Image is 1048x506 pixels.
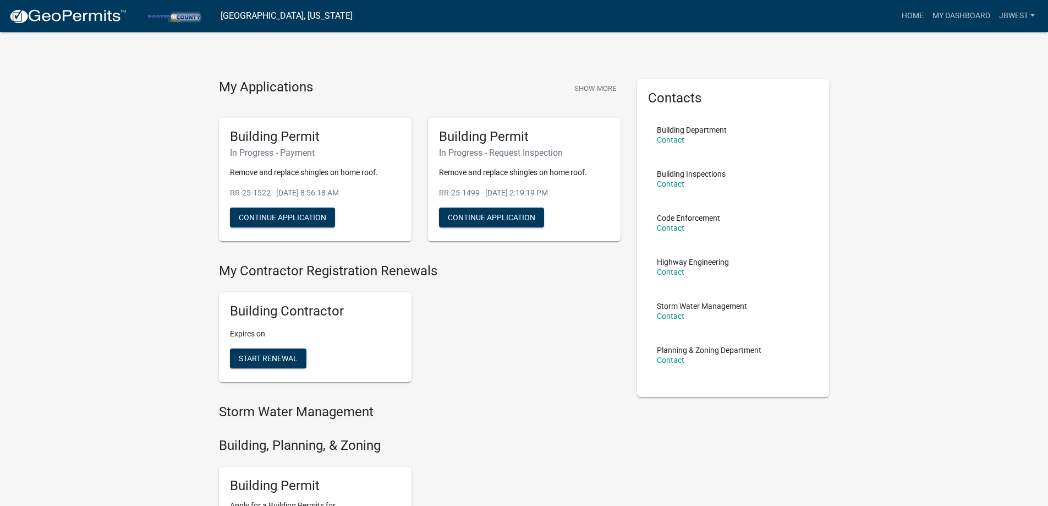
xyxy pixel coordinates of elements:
[439,208,544,227] button: Continue Application
[657,302,747,310] p: Storm Water Management
[657,179,684,188] a: Contact
[230,187,400,199] p: RR-25-1522 - [DATE] 8:56:18 AM
[219,438,621,454] h4: Building, Planning, & Zoning
[219,263,621,279] h4: My Contractor Registration Renewals
[657,312,684,320] a: Contact
[657,224,684,232] a: Contact
[230,349,306,368] button: Start Renewal
[230,478,400,494] h5: Building Permit
[928,6,995,26] a: My Dashboard
[230,328,400,340] p: Expires on
[230,167,400,178] p: Remove and replace shingles on home roof.
[230,148,400,158] h6: In Progress - Payment
[657,346,761,354] p: Planning & Zoning Department
[439,167,610,178] p: Remove and replace shingles on home roof.
[219,263,621,391] wm-registration-list-section: My Contractor Registration Renewals
[230,303,400,319] h5: Building Contractor
[230,129,400,145] h5: Building Permit
[439,129,610,145] h5: Building Permit
[897,6,928,26] a: Home
[657,268,684,276] a: Contact
[648,90,819,106] h5: Contacts
[239,354,298,363] span: Start Renewal
[657,214,720,222] p: Code Enforcement
[657,356,684,364] a: Contact
[439,187,610,199] p: RR-25-1499 - [DATE] 2:19:19 PM
[135,8,212,23] img: Porter County, Indiana
[995,6,1039,26] a: jbwest
[570,79,621,97] button: Show More
[219,79,313,96] h4: My Applications
[657,258,729,266] p: Highway Engineering
[439,148,610,158] h6: In Progress - Request Inspection
[219,404,621,420] h4: Storm Water Management
[657,135,684,144] a: Contact
[657,126,727,134] p: Building Department
[657,170,726,178] p: Building Inspections
[221,7,353,25] a: [GEOGRAPHIC_DATA], [US_STATE]
[230,208,335,227] button: Continue Application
